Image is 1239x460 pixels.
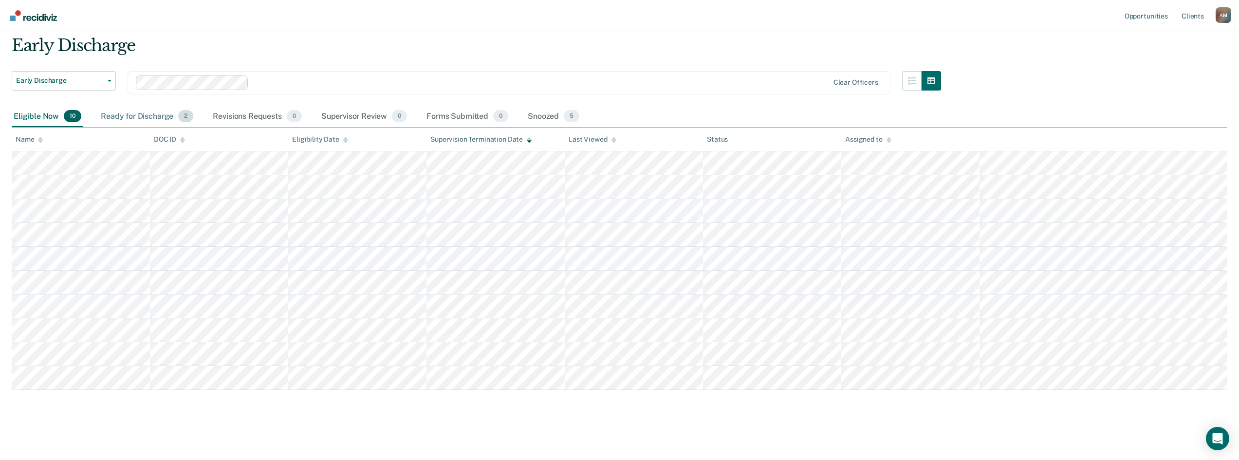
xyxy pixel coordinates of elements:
[292,135,348,144] div: Eligibility Date
[430,135,532,144] div: Supervision Termination Date
[833,78,878,87] div: Clear officers
[564,110,579,123] span: 5
[287,110,302,123] span: 0
[178,110,193,123] span: 2
[16,76,104,85] span: Early Discharge
[64,110,81,123] span: 10
[12,71,116,91] button: Early Discharge
[1216,7,1231,23] button: Profile dropdown button
[392,110,407,123] span: 0
[845,135,891,144] div: Assigned to
[154,135,185,144] div: DOC ID
[425,106,510,128] div: Forms Submitted0
[569,135,616,144] div: Last Viewed
[211,106,303,128] div: Revisions Requests0
[1206,427,1229,450] div: Open Intercom Messenger
[1216,7,1231,23] div: A M
[12,36,941,63] div: Early Discharge
[707,135,728,144] div: Status
[319,106,409,128] div: Supervisor Review0
[12,106,83,128] div: Eligible Now10
[526,106,581,128] div: Snoozed5
[493,110,508,123] span: 0
[16,135,43,144] div: Name
[99,106,195,128] div: Ready for Discharge2
[10,10,57,21] img: Recidiviz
